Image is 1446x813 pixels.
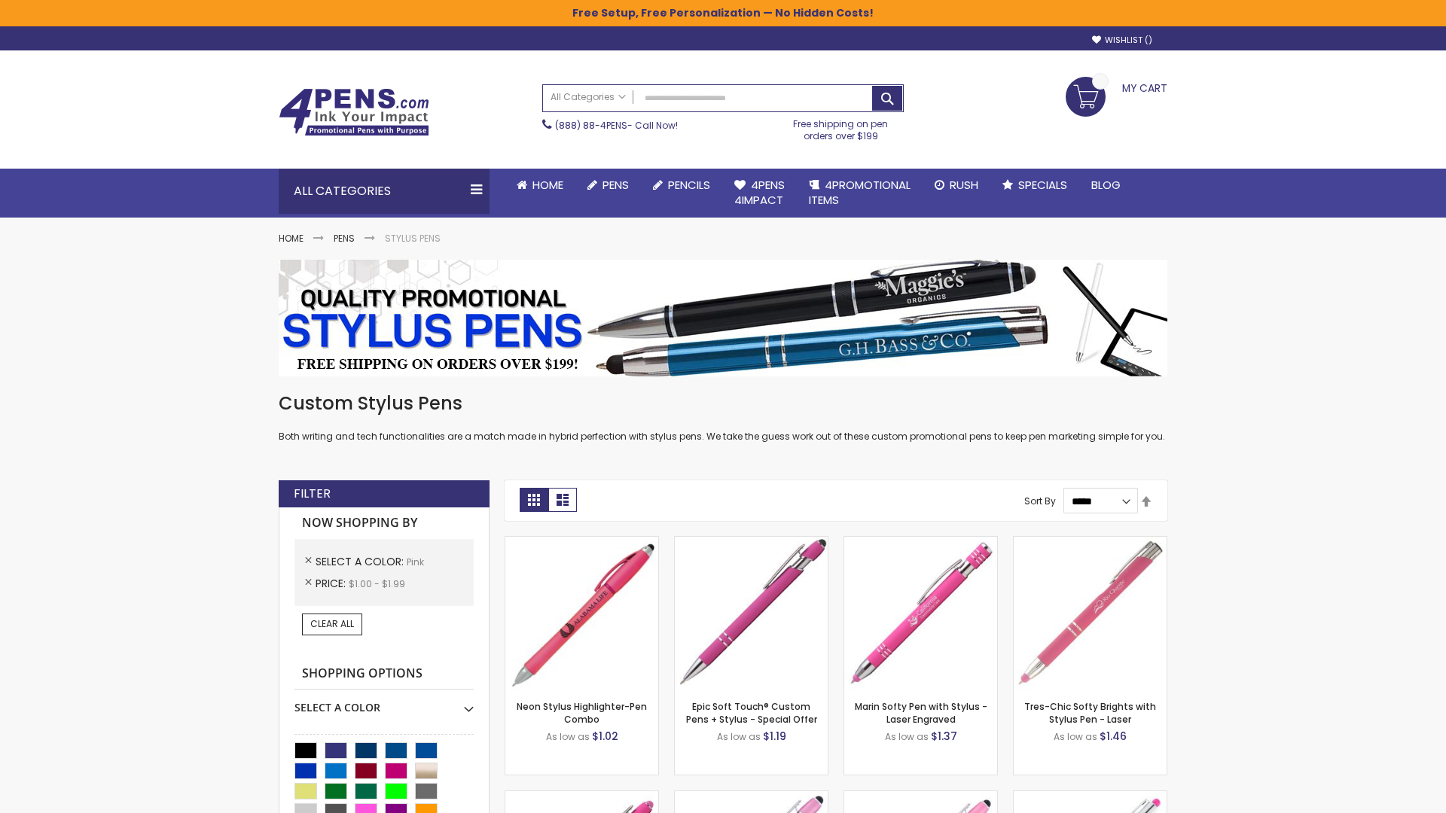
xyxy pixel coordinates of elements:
[1024,700,1156,725] a: Tres-Chic Softy Brights with Stylus Pen - Laser
[592,729,618,744] span: $1.02
[923,169,990,202] a: Rush
[717,730,761,743] span: As low as
[532,177,563,193] span: Home
[950,177,978,193] span: Rush
[546,730,590,743] span: As low as
[675,790,828,803] a: Ellipse Stylus Pen - LaserMax-Pink
[668,177,710,193] span: Pencils
[316,554,407,569] span: Select A Color
[844,536,997,549] a: Marin Softy Pen with Stylus - Laser Engraved-Pink
[855,700,987,725] a: Marin Softy Pen with Stylus - Laser Engraved
[1024,495,1056,507] label: Sort By
[722,169,797,218] a: 4Pens4impact
[279,232,304,245] a: Home
[844,537,997,690] img: Marin Softy Pen with Stylus - Laser Engraved-Pink
[990,169,1079,202] a: Specials
[1018,177,1067,193] span: Specials
[555,119,678,132] span: - Call Now!
[1092,35,1152,46] a: Wishlist
[1079,169,1133,202] a: Blog
[931,729,957,744] span: $1.37
[294,690,474,715] div: Select A Color
[885,730,929,743] span: As low as
[279,260,1167,376] img: Stylus Pens
[517,700,647,725] a: Neon Stylus Highlighter-Pen Combo
[505,536,658,549] a: Neon Stylus Highlighter-Pen Combo-Pink
[1100,729,1127,744] span: $1.46
[279,88,429,136] img: 4Pens Custom Pens and Promotional Products
[675,536,828,549] a: 4P-MS8B-Pink
[675,537,828,690] img: 4P-MS8B-Pink
[1014,790,1167,803] a: Tres-Chic Softy with Stylus Top Pen - ColorJet-Pink
[551,91,626,103] span: All Categories
[302,614,362,635] a: Clear All
[505,537,658,690] img: Neon Stylus Highlighter-Pen Combo-Pink
[349,577,405,590] span: $1.00 - $1.99
[294,507,474,539] strong: Now Shopping by
[279,391,1167,416] h1: Custom Stylus Pens
[1054,730,1097,743] span: As low as
[734,177,785,208] span: 4Pens 4impact
[686,700,817,725] a: Epic Soft Touch® Custom Pens + Stylus - Special Offer
[1091,177,1121,193] span: Blog
[310,617,354,630] span: Clear All
[316,576,349,591] span: Price
[1014,537,1167,690] img: Tres-Chic Softy Brights with Stylus Pen - Laser-Pink
[334,232,355,245] a: Pens
[555,119,627,132] a: (888) 88-4PENS
[575,169,641,202] a: Pens
[505,790,658,803] a: Ellipse Softy Brights with Stylus Pen - Laser-Pink
[809,177,911,208] span: 4PROMOTIONAL ITEMS
[641,169,722,202] a: Pencils
[520,488,548,512] strong: Grid
[797,169,923,218] a: 4PROMOTIONALITEMS
[279,169,490,214] div: All Categories
[778,112,905,142] div: Free shipping on pen orders over $199
[763,729,786,744] span: $1.19
[543,85,633,110] a: All Categories
[602,177,629,193] span: Pens
[294,658,474,690] strong: Shopping Options
[844,790,997,803] a: Ellipse Stylus Pen - ColorJet-Pink
[1014,536,1167,549] a: Tres-Chic Softy Brights with Stylus Pen - Laser-Pink
[385,232,441,245] strong: Stylus Pens
[407,556,424,568] span: Pink
[505,169,575,202] a: Home
[279,391,1167,443] div: Both writing and tech functionalities are a match made in hybrid perfection with stylus pens. We ...
[294,486,331,502] strong: Filter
